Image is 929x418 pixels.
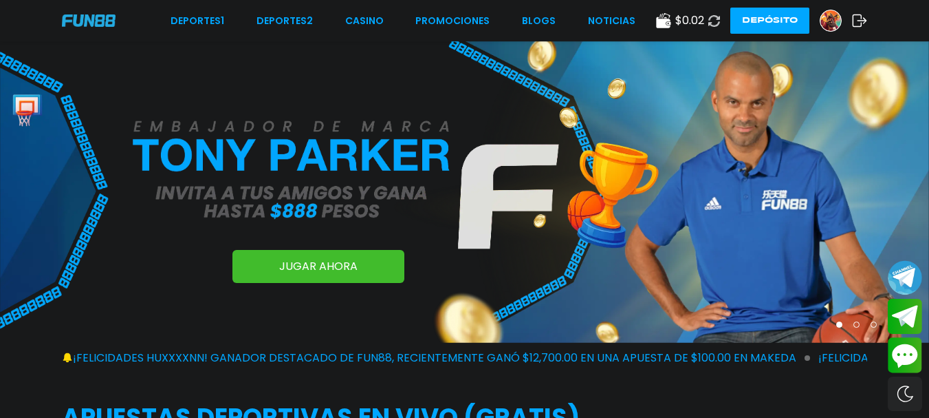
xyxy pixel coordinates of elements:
[62,14,116,26] img: Company Logo
[820,10,852,32] a: Avatar
[730,8,809,34] button: Depósito
[588,14,635,28] a: NOTICIAS
[415,14,490,28] a: Promociones
[888,260,922,295] button: Join telegram channel
[232,250,404,283] a: JUGAR AHORA
[888,377,922,411] div: Switch theme
[345,14,384,28] a: CASINO
[171,14,224,28] a: Deportes1
[888,299,922,335] button: Join telegram
[522,14,556,28] a: BLOGS
[256,14,313,28] a: Deportes2
[888,337,922,373] button: Contact customer service
[820,10,841,31] img: Avatar
[675,12,704,29] span: $ 0.02
[73,350,810,366] span: ¡FELICIDADES huxxxxnn! GANADOR DESTACADO DE FUN88, RECIENTEMENTE GANÓ $12,700.00 EN UNA APUESTA D...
